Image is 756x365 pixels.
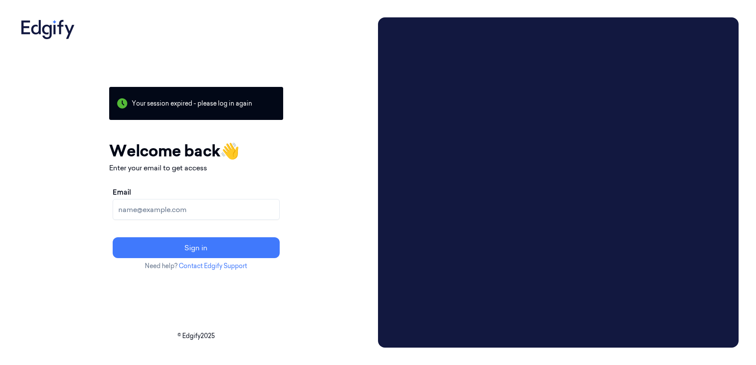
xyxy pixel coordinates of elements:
button: Sign in [113,237,280,258]
div: Your session expired - please log in again [109,87,283,120]
p: © Edgify 2025 [17,332,375,341]
h1: Welcome back 👋 [109,139,283,163]
p: Need help? [109,262,283,271]
input: name@example.com [113,199,280,220]
label: Email [113,187,131,197]
p: Enter your email to get access [109,163,283,173]
a: Contact Edgify Support [179,262,247,270]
